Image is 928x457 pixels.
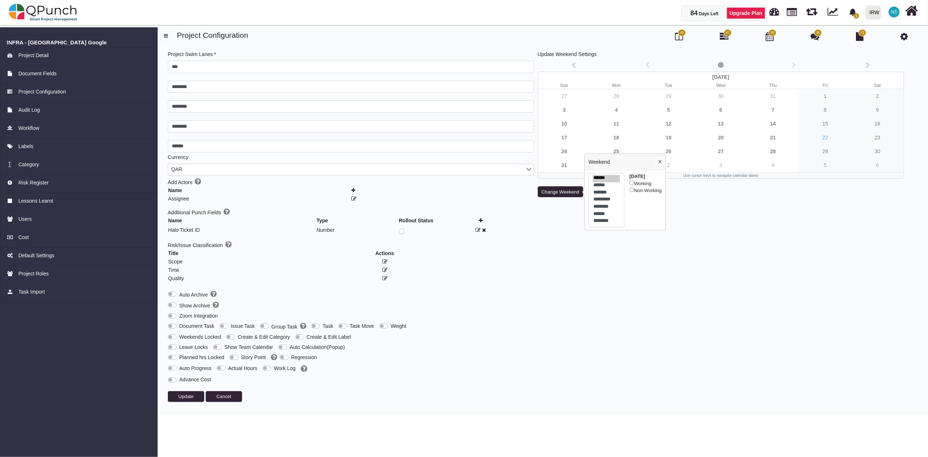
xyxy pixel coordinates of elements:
i: Show archive [213,301,219,309]
th: Rollout Status [399,216,465,225]
label: Auto Calculation(Popup) [290,343,345,351]
button: X [655,156,666,167]
span: 84 [690,9,698,17]
span: Cost [18,234,29,241]
span: QAR [170,166,184,174]
i: Auto Archive [210,290,217,298]
span: Update [178,394,194,399]
span: Workflow [18,124,39,132]
span: 1 [854,13,859,19]
label: Story Point [241,354,266,361]
label: Issue Task [231,322,255,330]
a: Help [271,351,280,362]
label: Create & Edit Label [307,333,351,341]
label: Actual Hours [228,365,257,372]
span: Audit Log [18,106,40,114]
strong: [DATE] [629,174,645,179]
th: Title [168,249,345,258]
i: Add Actors [195,178,201,185]
div: Dynamic Report [824,0,845,24]
div: IRW [870,6,880,19]
h4: Project Configuration [160,31,923,40]
i: Home [905,4,918,18]
input: Search for option [185,166,525,174]
h6: INFRA - Sudan Google [7,39,151,46]
div: Risk/Issue Classification [168,241,534,283]
span: Users [18,215,32,223]
a: 42 [720,35,729,41]
span: 42 [726,30,730,35]
i: Calendar [766,32,774,41]
span: Days Left [699,11,719,16]
small: Sunday [538,82,590,89]
button: Change Weekend [538,186,583,197]
i: Board [675,32,683,41]
td: Scope [168,258,345,266]
td: Halo Ticket ID [168,225,316,236]
label: Work Log [274,365,296,372]
label: Regression [291,354,317,361]
button: Update [168,391,204,402]
small: Friday [799,82,851,89]
a: Help [223,242,232,248]
label: Create & Edit Category [238,333,290,341]
label: Weight [391,322,406,330]
div: Add Actors [168,175,534,203]
span: Weekend [589,159,610,165]
span: 41 [680,30,684,35]
small: Tuesday [643,82,695,89]
a: INFRA - [GEOGRAPHIC_DATA] Google [7,39,151,46]
small: Monday [590,82,642,89]
td: Quality [168,274,345,283]
small: Wednesday [695,82,747,89]
label: Document Task [179,322,214,330]
label: Task [323,322,333,330]
th: Type [316,216,398,225]
span: Document Fields [18,70,56,78]
span: Risk Register [18,179,48,187]
th: Name [168,186,351,195]
a: IRW [862,0,884,24]
span: Lessons Learnt [18,197,53,205]
label: Auto Progress [179,365,212,372]
a: bell fill1 [845,0,862,23]
span: Projects [787,5,797,16]
label: Update Weekend Settings [538,51,597,58]
label: Show Archive [179,301,219,310]
span: Category [18,161,39,168]
span: Project Configuration [18,88,66,96]
td: Time [168,266,345,274]
label: Leave Locks [179,343,208,351]
label: Group Task [271,322,306,331]
i: Gantt [720,32,729,41]
small: Saturday [852,82,904,89]
th: Actions [345,249,424,258]
label: Task Move [350,322,374,330]
svg: bell fill [849,8,857,16]
label: Currency [168,154,189,161]
i: Group Task [300,322,306,330]
span: 26 [771,30,774,35]
th: Name [168,216,316,225]
label: Advance Cost [179,376,211,384]
span: 12 [861,30,864,35]
span: Dashboard [770,4,779,15]
span: NS [891,10,897,14]
div: Search for option [168,164,534,175]
span: Labels [18,143,33,150]
label: Zoom Integration [179,312,218,320]
small: Thursday [747,82,799,89]
div: Calendar navigation [538,61,904,71]
span: Releases [806,4,817,16]
td: Assignee [168,195,351,203]
button: Cancel [206,391,242,402]
label: Weekends Locked [179,333,221,341]
label: Project Swim Lanes * [168,51,216,58]
i: Document Library [856,32,864,41]
label: Auto Archive [179,290,217,299]
label: Show Team Calendar [224,343,273,351]
div: Notification [846,5,859,19]
td: Number [316,225,398,236]
i: Punch Discussion [810,32,819,41]
div: Use cursor keys to navigate calendar dates [538,172,904,178]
